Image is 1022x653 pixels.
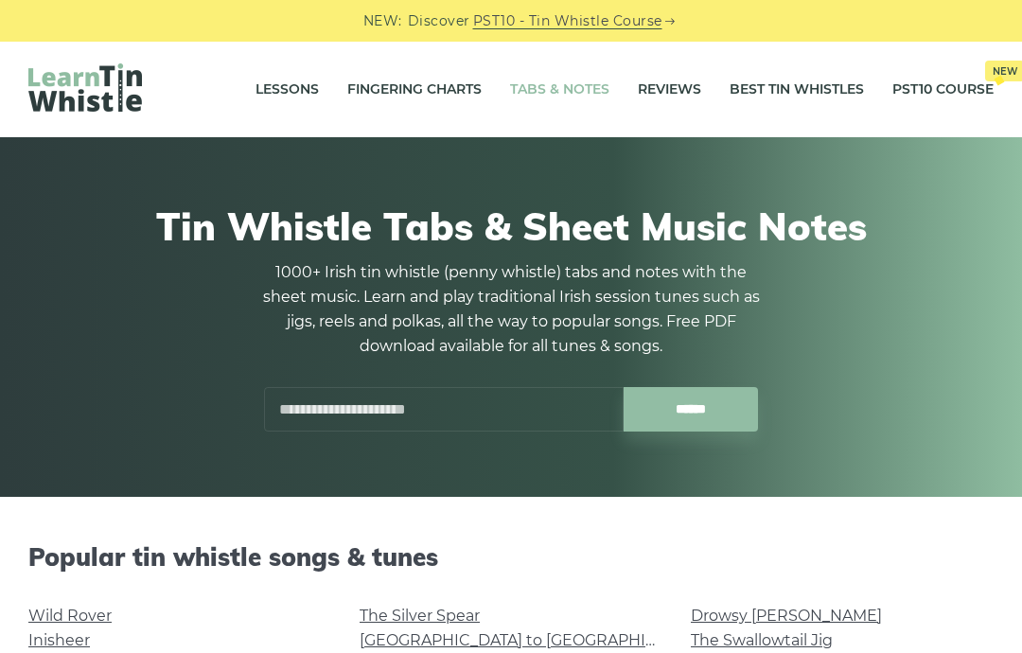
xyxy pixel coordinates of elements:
[638,66,701,114] a: Reviews
[255,260,766,359] p: 1000+ Irish tin whistle (penny whistle) tabs and notes with the sheet music. Learn and play tradi...
[691,631,833,649] a: The Swallowtail Jig
[255,66,319,114] a: Lessons
[510,66,609,114] a: Tabs & Notes
[730,66,864,114] a: Best Tin Whistles
[28,607,112,625] a: Wild Rover
[892,66,994,114] a: PST10 CourseNew
[28,63,142,112] img: LearnTinWhistle.com
[28,542,994,572] h2: Popular tin whistle songs & tunes
[28,631,90,649] a: Inisheer
[347,66,482,114] a: Fingering Charts
[691,607,882,625] a: Drowsy [PERSON_NAME]
[360,607,480,625] a: The Silver Spear
[38,203,984,249] h1: Tin Whistle Tabs & Sheet Music Notes
[360,631,709,649] a: [GEOGRAPHIC_DATA] to [GEOGRAPHIC_DATA]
